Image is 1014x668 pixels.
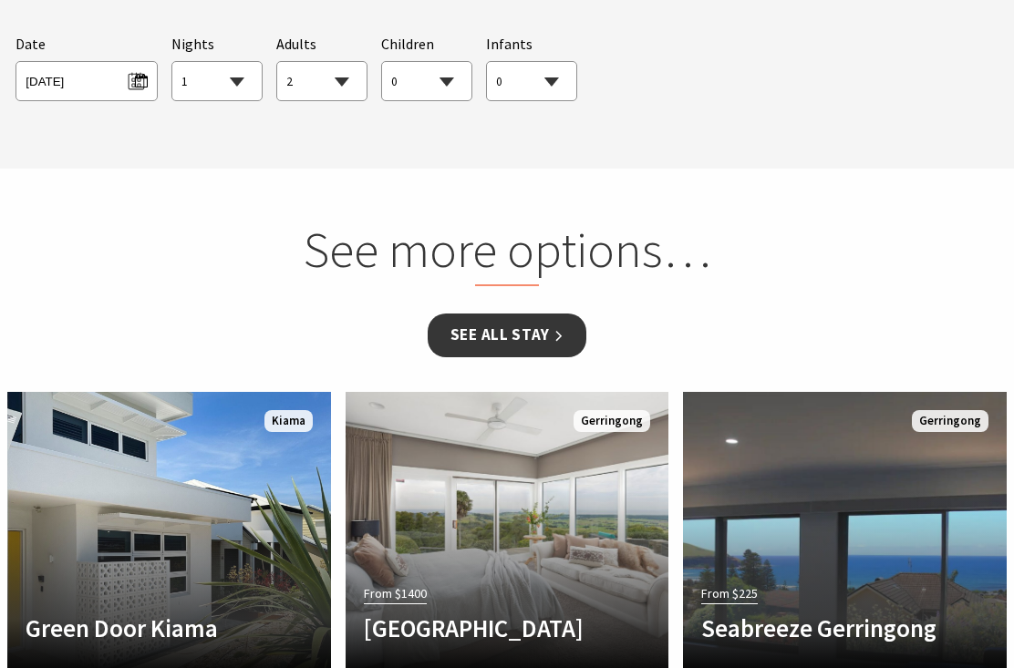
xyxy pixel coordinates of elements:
[16,33,157,101] div: Please choose your desired arrival date
[171,33,263,101] div: Choose a number of nights
[364,613,602,642] h4: [GEOGRAPHIC_DATA]
[701,583,758,604] span: From $225
[171,33,214,57] span: Nights
[381,35,434,53] span: Children
[26,613,264,642] h4: Green Door Kiama
[276,35,316,53] span: Adults
[574,410,650,433] span: Gerringong
[364,583,427,604] span: From $1400
[701,613,939,642] h4: Seabreeze Gerringong
[26,67,147,91] span: [DATE]
[264,410,313,433] span: Kiama
[186,219,828,287] h2: See more options…
[428,313,586,356] a: See all Stay
[16,35,46,53] span: Date
[486,35,533,53] span: Infants
[912,410,988,433] span: Gerringong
